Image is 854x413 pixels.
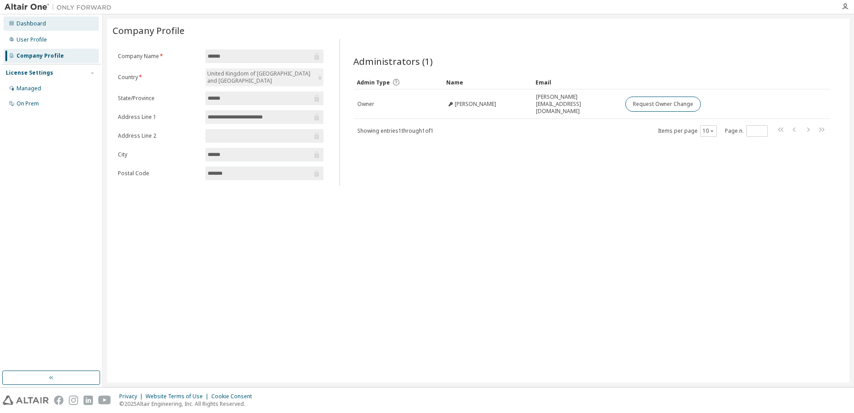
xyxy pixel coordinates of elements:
span: Page n. [725,125,768,137]
div: Privacy [119,393,146,400]
div: Managed [17,85,41,92]
div: Company Profile [17,52,64,59]
label: State/Province [118,95,200,102]
img: altair_logo.svg [3,396,49,405]
button: Request Owner Change [625,97,701,112]
label: Postal Code [118,170,200,177]
span: Company Profile [113,24,184,37]
span: Admin Type [357,79,390,86]
span: Owner [357,101,374,108]
label: Country [118,74,200,81]
span: Showing entries 1 through 1 of 1 [357,127,434,135]
div: Website Terms of Use [146,393,211,400]
div: United Kingdom of [GEOGRAPHIC_DATA] and [GEOGRAPHIC_DATA] [206,69,316,86]
img: Altair One [4,3,116,12]
label: City [118,151,200,158]
div: License Settings [6,69,53,76]
img: youtube.svg [98,396,111,405]
p: © 2025 Altair Engineering, Inc. All Rights Reserved. [119,400,257,408]
div: Dashboard [17,20,46,27]
button: 10 [703,127,715,135]
img: facebook.svg [54,396,63,405]
img: linkedin.svg [84,396,93,405]
div: Name [446,75,528,89]
span: Administrators (1) [353,55,433,67]
div: Cookie Consent [211,393,257,400]
div: Email [536,75,618,89]
div: User Profile [17,36,47,43]
img: instagram.svg [69,396,78,405]
label: Address Line 1 [118,114,200,121]
span: [PERSON_NAME] [455,101,496,108]
label: Company Name [118,53,200,60]
label: Address Line 2 [118,132,200,139]
span: [PERSON_NAME][EMAIL_ADDRESS][DOMAIN_NAME] [536,93,617,115]
div: On Prem [17,100,39,107]
span: Items per page [658,125,717,137]
div: United Kingdom of [GEOGRAPHIC_DATA] and [GEOGRAPHIC_DATA] [205,68,323,86]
